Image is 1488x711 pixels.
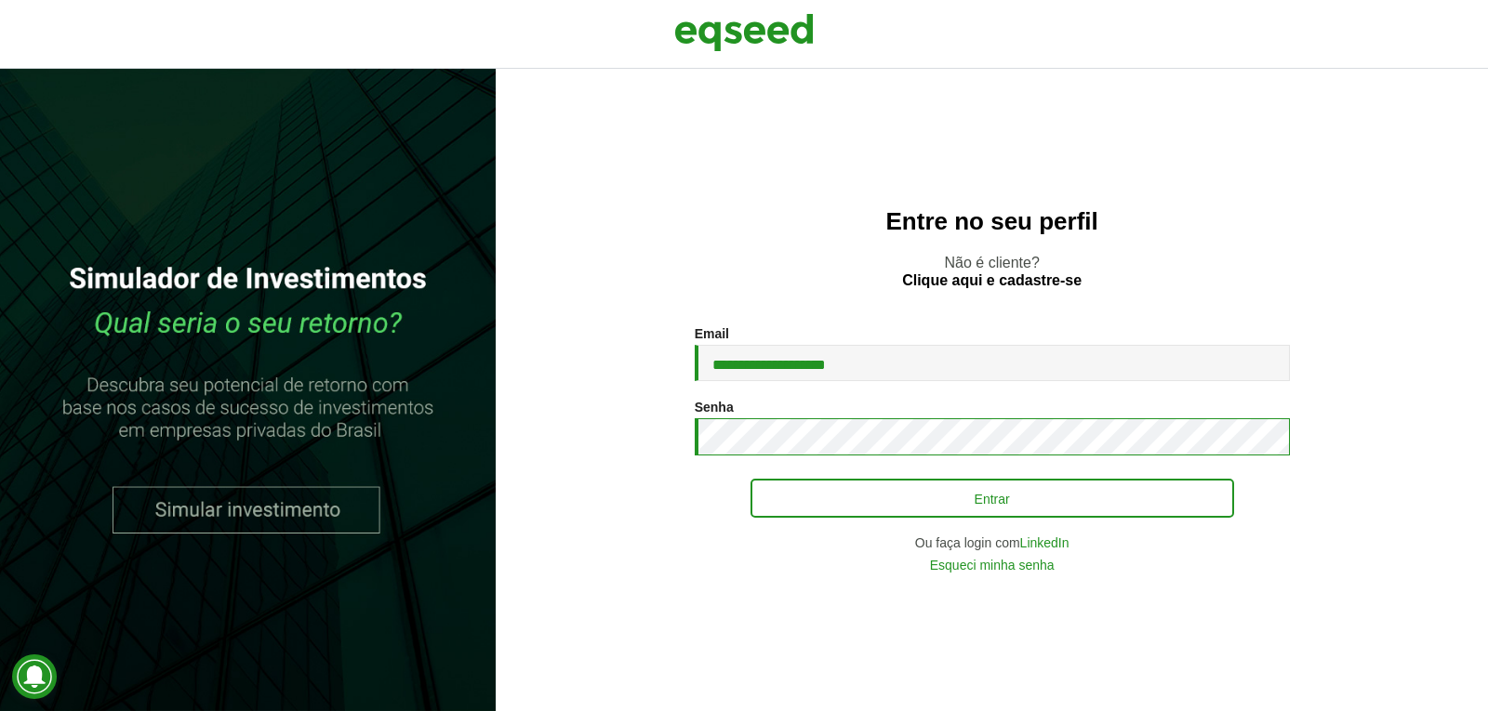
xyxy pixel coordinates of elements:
a: LinkedIn [1020,536,1069,549]
div: Ou faça login com [695,536,1290,549]
img: EqSeed Logo [674,9,814,56]
label: Email [695,327,729,340]
a: Esqueci minha senha [930,559,1055,572]
p: Não é cliente? [533,254,1451,289]
label: Senha [695,401,734,414]
h2: Entre no seu perfil [533,208,1451,235]
a: Clique aqui e cadastre-se [902,273,1082,288]
button: Entrar [751,479,1234,518]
